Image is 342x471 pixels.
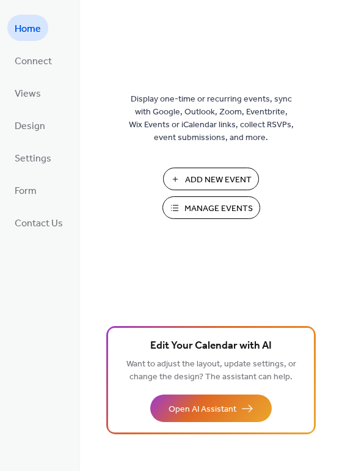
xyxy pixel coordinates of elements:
span: Add New Event [185,174,252,187]
span: Settings [15,149,51,168]
span: Views [15,84,41,103]
span: Contact Us [15,214,63,233]
a: Form [7,177,44,203]
span: Design [15,117,45,136]
a: Home [7,15,48,41]
span: Want to adjust the layout, update settings, or change the design? The assistant can help. [126,356,296,385]
a: Connect [7,47,59,73]
button: Open AI Assistant [150,395,272,422]
a: Contact Us [7,209,70,236]
span: Connect [15,52,52,71]
a: Design [7,112,53,138]
span: Form [15,182,37,201]
button: Manage Events [162,196,260,219]
a: Settings [7,144,59,171]
span: Open AI Assistant [169,403,236,416]
button: Add New Event [163,168,259,190]
span: Edit Your Calendar with AI [150,338,272,355]
a: Views [7,80,48,106]
span: Home [15,20,41,39]
span: Display one-time or recurring events, sync with Google, Outlook, Zoom, Eventbrite, Wix Events or ... [129,93,294,144]
span: Manage Events [184,202,253,215]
